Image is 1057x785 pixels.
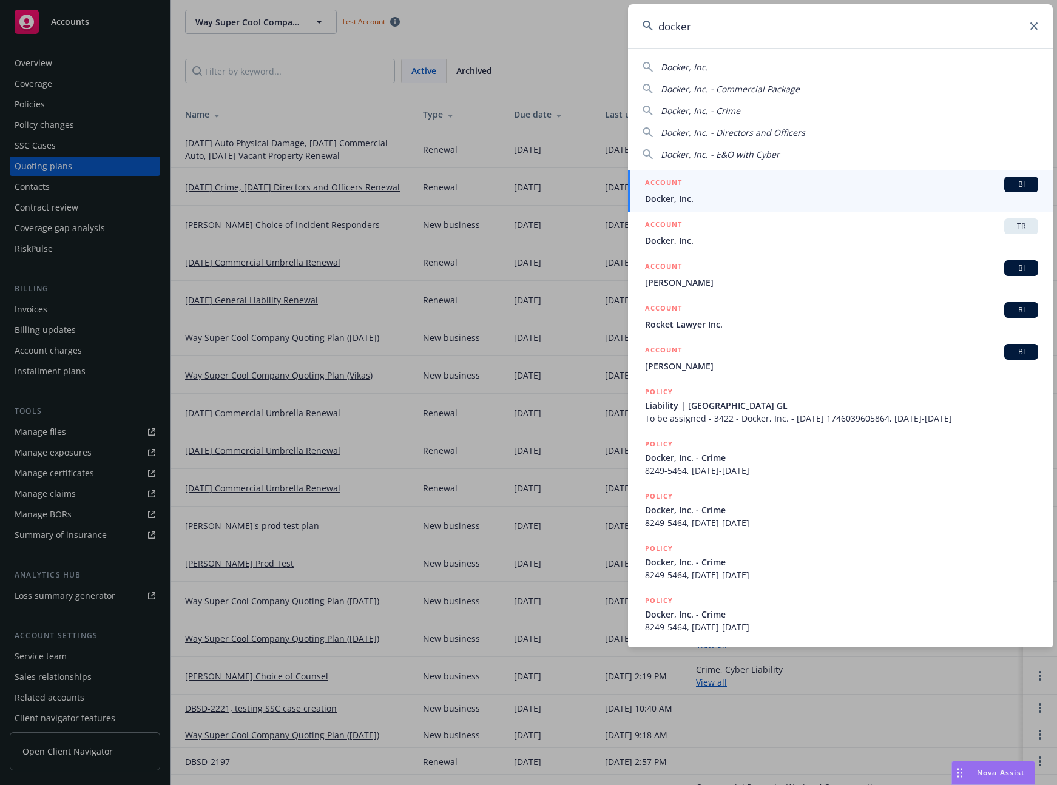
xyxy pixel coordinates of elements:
[645,490,673,502] h5: POLICY
[645,556,1038,568] span: Docker, Inc. - Crime
[645,318,1038,331] span: Rocket Lawyer Inc.
[645,276,1038,289] span: [PERSON_NAME]
[645,260,682,275] h5: ACCOUNT
[645,438,673,450] h5: POLICY
[645,344,682,359] h5: ACCOUNT
[952,761,967,784] div: Drag to move
[645,218,682,233] h5: ACCOUNT
[645,360,1038,372] span: [PERSON_NAME]
[645,568,1038,581] span: 8249-5464, [DATE]-[DATE]
[628,212,1053,254] a: ACCOUNTTRDocker, Inc.
[645,412,1038,425] span: To be assigned - 3422 - Docker, Inc. - [DATE] 1746039605864, [DATE]-[DATE]
[645,621,1038,633] span: 8249-5464, [DATE]-[DATE]
[628,170,1053,212] a: ACCOUNTBIDocker, Inc.
[628,295,1053,337] a: ACCOUNTBIRocket Lawyer Inc.
[645,608,1038,621] span: Docker, Inc. - Crime
[951,761,1035,785] button: Nova Assist
[645,386,673,398] h5: POLICY
[645,177,682,191] h5: ACCOUNT
[628,483,1053,536] a: POLICYDocker, Inc. - Crime8249-5464, [DATE]-[DATE]
[661,105,740,116] span: Docker, Inc. - Crime
[1009,305,1033,315] span: BI
[628,431,1053,483] a: POLICYDocker, Inc. - Crime8249-5464, [DATE]-[DATE]
[645,399,1038,412] span: Liability | [GEOGRAPHIC_DATA] GL
[628,337,1053,379] a: ACCOUNTBI[PERSON_NAME]
[645,451,1038,464] span: Docker, Inc. - Crime
[1009,346,1033,357] span: BI
[645,192,1038,205] span: Docker, Inc.
[645,464,1038,477] span: 8249-5464, [DATE]-[DATE]
[628,4,1053,48] input: Search...
[645,234,1038,247] span: Docker, Inc.
[645,302,682,317] h5: ACCOUNT
[1009,221,1033,232] span: TR
[977,767,1025,778] span: Nova Assist
[645,542,673,554] h5: POLICY
[661,127,805,138] span: Docker, Inc. - Directors and Officers
[1009,263,1033,274] span: BI
[1009,179,1033,190] span: BI
[628,379,1053,431] a: POLICYLiability | [GEOGRAPHIC_DATA] GLTo be assigned - 3422 - Docker, Inc. - [DATE] 1746039605864...
[645,595,673,607] h5: POLICY
[645,516,1038,529] span: 8249-5464, [DATE]-[DATE]
[628,588,1053,640] a: POLICYDocker, Inc. - Crime8249-5464, [DATE]-[DATE]
[661,149,780,160] span: Docker, Inc. - E&O with Cyber
[661,61,708,73] span: Docker, Inc.
[661,83,800,95] span: Docker, Inc. - Commercial Package
[628,254,1053,295] a: ACCOUNTBI[PERSON_NAME]
[645,504,1038,516] span: Docker, Inc. - Crime
[628,536,1053,588] a: POLICYDocker, Inc. - Crime8249-5464, [DATE]-[DATE]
